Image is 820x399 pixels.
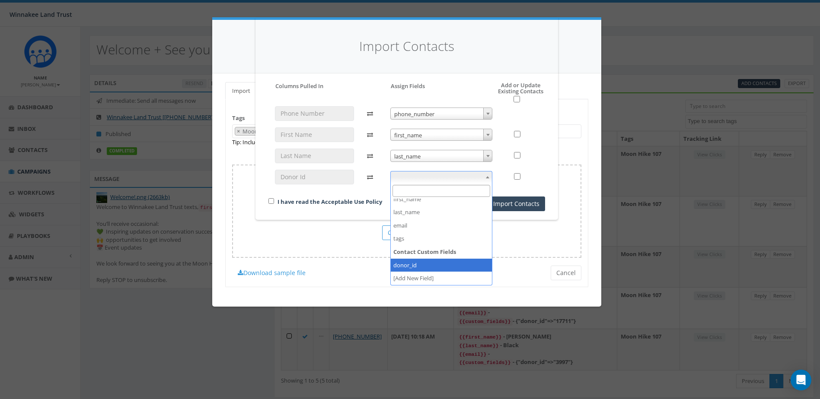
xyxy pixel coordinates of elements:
[391,193,492,206] li: first_name
[391,108,492,120] span: phone_number
[391,272,492,285] li: [Add New Field]
[390,108,493,120] span: phone_number
[275,149,354,163] input: Last Name
[514,96,520,102] input: Select All
[275,106,354,121] input: Phone Number
[275,82,323,90] h5: Columns Pulled In
[278,198,382,206] a: I have read the Acceptable Use Policy
[392,185,491,197] input: Search
[268,37,545,56] h4: Import Contacts
[391,206,492,219] li: last_name
[391,219,492,232] li: email
[275,170,354,184] input: Donor Id
[791,370,811,390] div: Open Intercom Messenger
[391,82,425,90] h5: Assign Fields
[390,129,493,141] span: first_name
[391,245,492,272] li: Contact Custom Fields
[391,166,492,245] li: Standard Fields
[391,259,492,272] li: donor_id
[488,196,545,211] button: Import Contacts
[275,127,354,142] input: First Name
[391,129,492,141] span: first_name
[391,245,492,259] strong: Contact Custom Fields
[391,150,492,162] span: last_name
[479,82,545,103] h5: Add or Update Existing Contacts
[390,150,493,162] span: last_name
[391,232,492,245] li: tags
